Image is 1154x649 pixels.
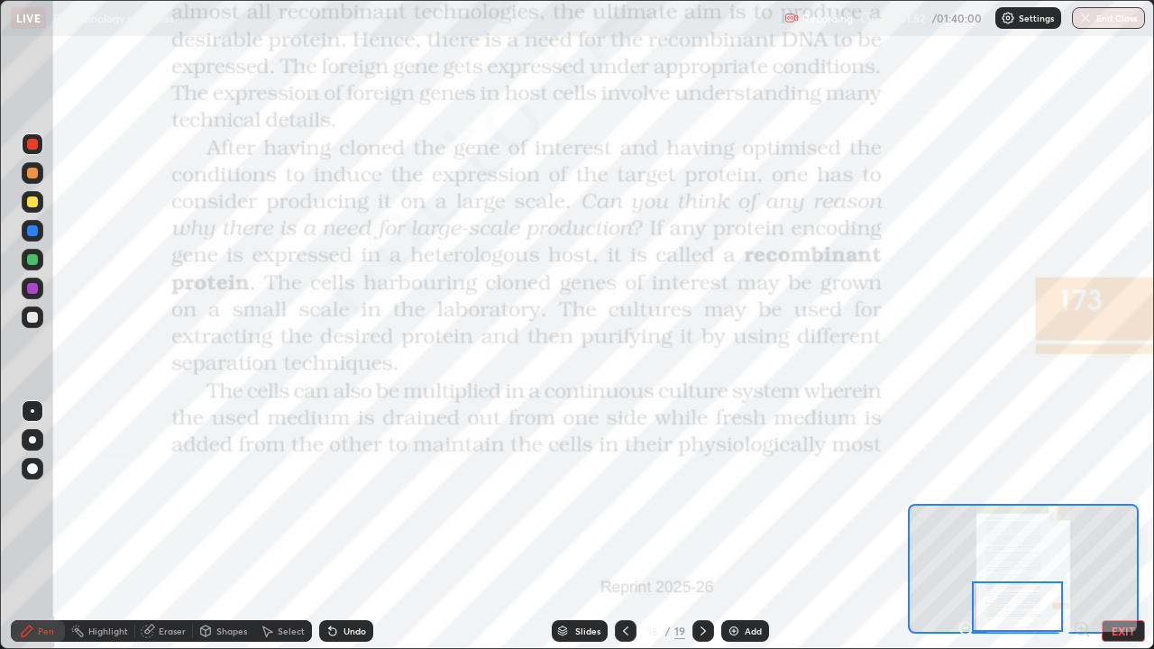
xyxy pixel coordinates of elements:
p: Settings [1019,14,1054,23]
img: recording.375f2c34.svg [784,11,799,25]
div: Add [745,626,762,635]
img: add-slide-button [727,624,741,638]
p: Recording [802,12,853,25]
div: / [665,626,671,636]
div: 19 [674,623,685,639]
div: Highlight [88,626,128,635]
button: EXIT [1102,620,1145,642]
div: Select [278,626,305,635]
div: Slides [575,626,600,635]
p: LIVE [16,11,41,25]
img: class-settings-icons [1001,11,1015,25]
div: Pen [38,626,54,635]
div: 16 [644,626,662,636]
div: Undo [343,626,366,635]
div: Shapes [216,626,247,635]
button: End Class [1072,7,1145,29]
p: Biotechnology principles [53,11,174,25]
img: end-class-cross [1078,11,1093,25]
div: Eraser [159,626,186,635]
